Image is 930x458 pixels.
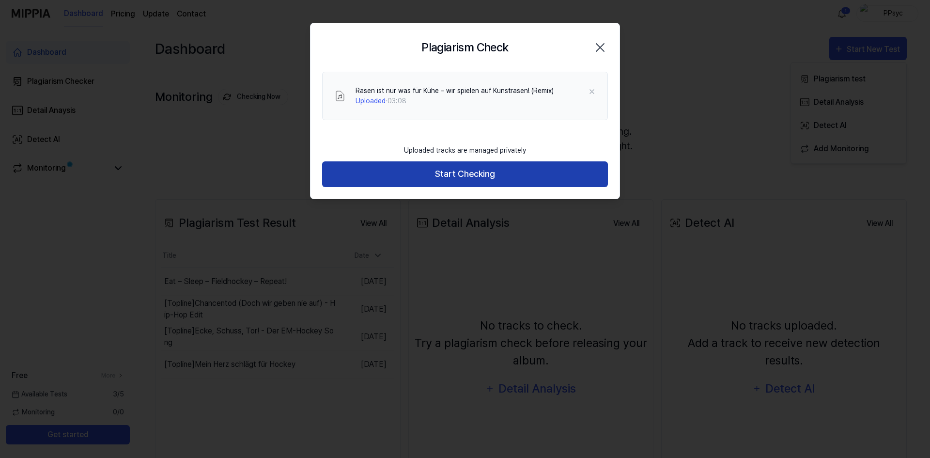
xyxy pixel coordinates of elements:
[356,97,386,105] span: Uploaded
[421,39,508,56] h2: Plagiarism Check
[322,161,608,187] button: Start Checking
[334,90,346,102] img: File Select
[398,140,532,161] div: Uploaded tracks are managed privately
[356,86,554,96] div: Rasen ist nur was für Kühe – wir spielen auf Kunstrasen! (Remix)
[356,96,554,106] div: · 03:08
